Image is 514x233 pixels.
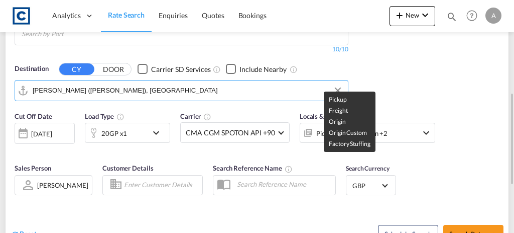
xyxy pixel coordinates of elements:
[15,112,52,120] span: Cut Off Date
[101,126,127,140] div: 20GP x1
[116,113,124,121] md-icon: icon-information-outline
[394,9,406,21] md-icon: icon-plus 400-fg
[394,11,431,19] span: New
[159,11,188,20] span: Enquiries
[15,164,51,172] span: Sales Person
[290,65,298,73] md-icon: Unchecked: Ignores neighbouring ports when fetching rates.Checked : Includes neighbouring ports w...
[420,127,432,139] md-icon: icon-chevron-down
[150,127,167,139] md-icon: icon-chevron-down
[15,64,49,74] span: Destination
[285,165,293,173] md-icon: Your search will be saved by the below given name
[180,112,211,120] span: Carrier
[346,165,390,172] span: Search Currency
[138,64,211,74] md-checkbox: Checkbox No Ink
[463,7,485,25] div: Help
[329,96,370,147] span: Pickup Freight Origin Origin Custom Factory Stuffing
[22,26,117,42] input: Chips input.
[226,64,287,74] md-checkbox: Checkbox No Ink
[96,63,131,75] button: DOOR
[332,45,348,54] div: 10/10
[33,83,343,98] input: Search by Port
[15,123,75,144] div: [DATE]
[186,128,275,138] span: CMA CGM SPOTON API +90
[85,112,124,120] span: Load Type
[330,83,345,98] button: Clear Input
[352,181,380,190] span: GBP
[446,11,457,22] md-icon: icon-magnify
[232,177,335,192] input: Search Reference Name
[52,11,81,21] span: Analytics
[300,123,435,143] div: Pickup Freight Origin Origin Custom Factory Stuffingicon-chevron-down
[419,9,431,21] md-icon: icon-chevron-down
[239,64,287,74] div: Include Nearby
[85,123,170,143] div: 20GP x1icon-chevron-down
[213,65,221,73] md-icon: Unchecked: Search for CY (Container Yard) services for all selected carriers.Checked : Search for...
[37,181,88,189] div: [PERSON_NAME]
[36,178,89,192] md-select: Sales Person: Alfie Kybert
[316,126,388,140] div: Pickup Freight Origin Origin Custom Factory Stuffing
[238,11,267,20] span: Bookings
[15,81,348,101] md-input-container: Jawaharlal Nehru (Nhava Sheva), INNSA
[59,63,94,75] button: CY
[10,5,33,27] img: 1fdb9190129311efbfaf67cbb4249bed.jpeg
[203,113,211,121] md-icon: The selected Trucker/Carrierwill be displayed in the rate results If the rates are from another f...
[485,8,501,24] div: A
[108,11,145,19] span: Rate Search
[446,11,457,26] div: icon-magnify
[351,178,391,193] md-select: Select Currency: £ GBPUnited Kingdom Pound
[151,64,211,74] div: Carrier SD Services
[124,178,199,193] input: Enter Customer Details
[202,11,224,20] span: Quotes
[102,164,153,172] span: Customer Details
[390,6,435,26] button: icon-plus 400-fgNewicon-chevron-down
[15,143,22,157] md-datepicker: Select
[300,112,373,120] span: Locals & Custom Charges
[463,7,480,24] span: Help
[213,164,293,172] span: Search Reference Name
[31,129,52,138] div: [DATE]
